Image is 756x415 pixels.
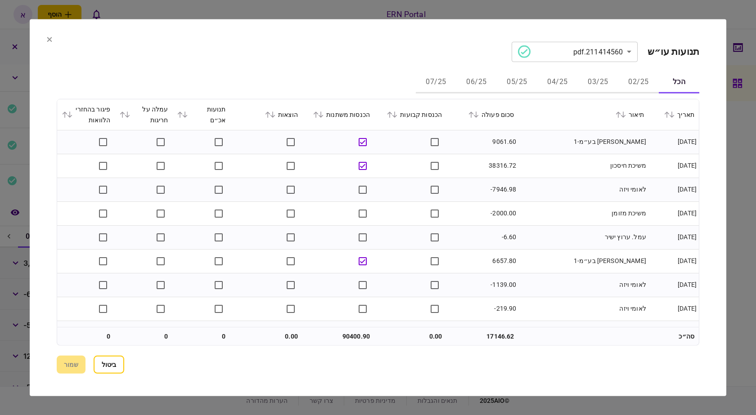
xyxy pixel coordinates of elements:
div: תאריך [653,109,694,120]
button: 05/25 [497,71,537,93]
button: הכל [659,71,699,93]
td: [DATE] [648,154,699,178]
td: 38316.72 [446,154,518,178]
div: תיאור [523,109,643,120]
td: סה״כ [648,327,699,345]
td: -1139.00 [446,273,518,297]
td: -2000.00 [446,201,518,225]
td: 17146.62 [446,327,518,345]
td: [DATE] [648,297,699,321]
div: סכום פעולה [451,109,514,120]
td: 90400.90 [302,327,374,345]
td: [DATE] [648,249,699,273]
td: לאומי ויזה [518,273,648,297]
div: הכנסות קבועות [379,109,442,120]
td: 9061.60 [446,130,518,154]
td: [DATE] [648,201,699,225]
div: הכנסות משתנות [307,109,370,120]
td: -7946.98 [446,178,518,201]
td: -6.60 [446,225,518,249]
div: פיגור בהחזרי הלוואות [62,103,110,125]
button: 03/25 [578,71,618,93]
td: 0 [115,327,172,345]
td: עמ. הקצאת אשראי [518,321,648,344]
div: 211414560.pdf [518,45,623,58]
td: [DATE] [648,225,699,249]
button: 02/25 [618,71,659,93]
button: 07/25 [416,71,456,93]
td: לאומי ויזה [518,297,648,321]
td: [DATE] [648,273,699,297]
td: משיכת מזומן [518,201,648,225]
td: 6657.80 [446,249,518,273]
div: עמלה על חריגות [119,103,168,125]
td: לאומי ויזה [518,178,648,201]
td: [DATE] [648,130,699,154]
td: עמל. ערוץ ישיר [518,225,648,249]
button: 06/25 [456,71,497,93]
td: משיכת חיסכון [518,154,648,178]
td: [PERSON_NAME] בע״מ-1 [518,130,648,154]
td: 0 [57,327,115,345]
td: [DATE] [648,178,699,201]
td: [DATE] [648,321,699,344]
td: [PERSON_NAME] בע״מ-1 [518,249,648,273]
td: 0.00 [230,327,302,345]
td: -12.00 [446,321,518,344]
button: 04/25 [537,71,578,93]
td: 0 [172,327,230,345]
td: 0.00 [374,327,446,345]
button: ביטול [94,356,124,374]
td: -219.90 [446,297,518,321]
div: הוצאות [235,109,298,120]
div: תנועות אכ״ם [177,103,225,125]
h2: תנועות עו״ש [648,46,699,57]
